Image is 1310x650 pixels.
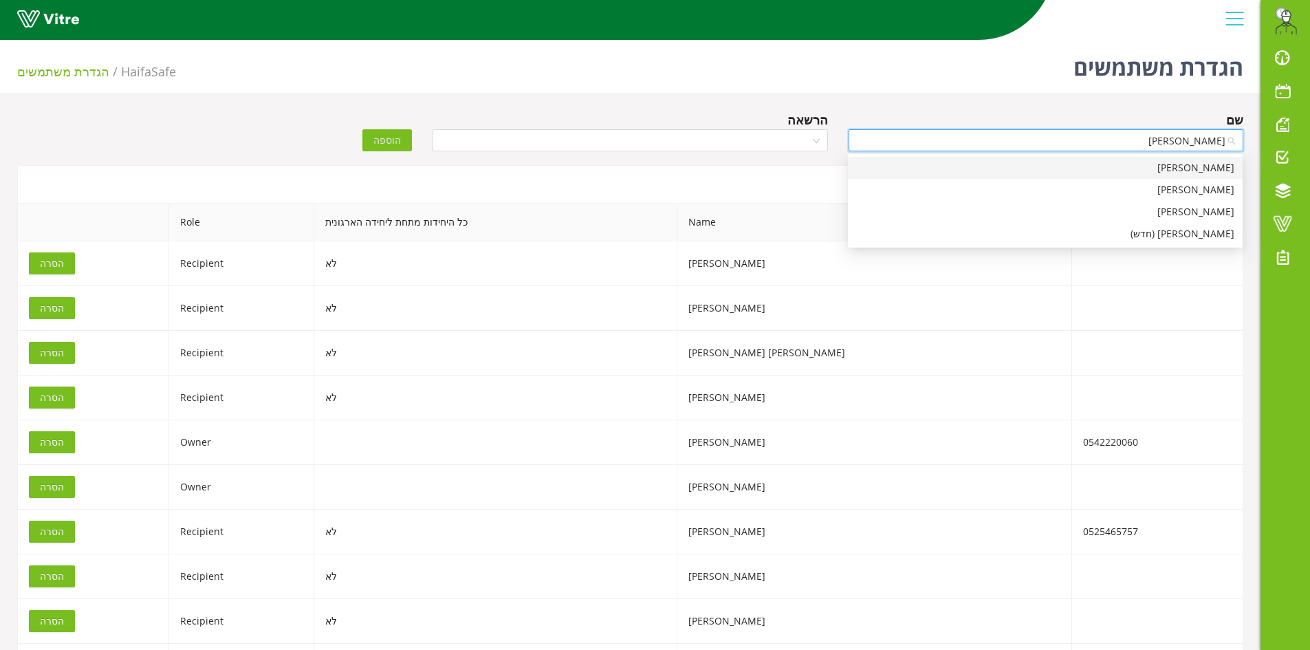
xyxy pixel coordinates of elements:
[677,204,1071,241] span: Name
[29,476,75,498] button: הסרה
[29,431,75,453] button: הסרה
[40,435,64,450] span: הסרה
[1073,34,1243,93] h1: הגדרת משתמשים
[314,599,677,644] td: לא
[856,160,1234,175] div: [PERSON_NAME]
[848,157,1243,179] div: עמית אורן
[180,301,223,314] span: Recipient
[314,204,677,241] th: כל היחידות מתחת ליחידה הארגונית
[677,510,1072,554] td: [PERSON_NAME]
[40,569,64,584] span: הסרה
[1083,435,1138,448] span: 0542220060
[180,525,223,538] span: Recipient
[40,345,64,360] span: הסרה
[848,179,1243,201] div: עמית שמואל
[180,614,223,627] span: Recipient
[40,479,64,495] span: הסרה
[40,256,64,271] span: הסרה
[314,510,677,554] td: לא
[29,610,75,632] button: הסרה
[677,554,1072,599] td: [PERSON_NAME]
[29,342,75,364] button: הסרה
[40,614,64,629] span: הסרה
[677,286,1072,331] td: [PERSON_NAME]
[40,301,64,316] span: הסרה
[314,241,677,286] td: לא
[856,204,1234,219] div: [PERSON_NAME]
[677,376,1072,420] td: [PERSON_NAME]
[40,390,64,405] span: הסרה
[180,435,211,448] span: Owner
[17,165,1243,203] div: משתמשי טפסים
[180,480,211,493] span: Owner
[677,465,1072,510] td: [PERSON_NAME]
[121,63,176,80] span: 151
[677,599,1072,644] td: [PERSON_NAME]
[17,62,121,81] li: הגדרת משתמשים
[677,241,1072,286] td: [PERSON_NAME]
[29,565,75,587] button: הסרה
[856,182,1234,197] div: [PERSON_NAME]
[677,420,1072,465] td: [PERSON_NAME]
[314,376,677,420] td: לא
[787,110,828,129] div: הרשאה
[180,570,223,583] span: Recipient
[180,346,223,359] span: Recipient
[169,204,314,241] th: Role
[856,226,1234,241] div: [PERSON_NAME] (חדש)
[1083,525,1138,538] span: 0525465757
[848,223,1243,245] div: עמית אורן (חדש)
[1226,110,1243,129] div: שם
[29,387,75,409] button: הסרה
[1272,7,1300,34] img: da32df7d-b9e3-429d-8c5c-2e32c797c474.png
[40,524,64,539] span: הסרה
[362,129,412,151] button: הוספה
[29,252,75,274] button: הסרה
[29,521,75,543] button: הסרה
[677,331,1072,376] td: [PERSON_NAME] [PERSON_NAME]
[314,554,677,599] td: לא
[180,257,223,270] span: Recipient
[29,297,75,319] button: הסרה
[848,201,1243,223] div: עמית חורי
[180,391,223,404] span: Recipient
[314,331,677,376] td: לא
[314,286,677,331] td: לא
